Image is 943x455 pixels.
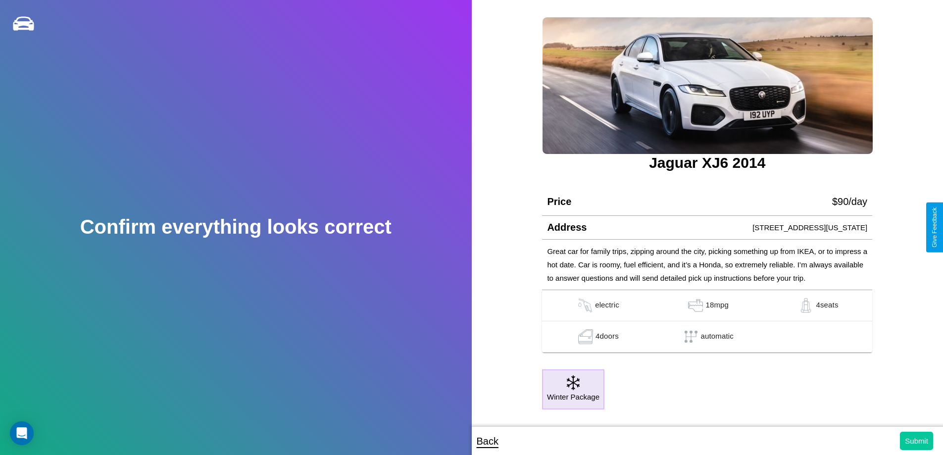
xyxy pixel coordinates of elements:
[816,298,838,313] p: 4 seats
[931,207,938,248] div: Give Feedback
[832,193,867,210] p: $ 90 /day
[575,298,595,313] img: gas
[796,298,816,313] img: gas
[542,154,872,171] h3: Jaguar XJ6 2014
[752,221,867,234] p: [STREET_ADDRESS][US_STATE]
[595,298,619,313] p: electric
[596,329,619,344] p: 4 doors
[477,432,498,450] p: Back
[547,196,571,207] h4: Price
[547,390,599,404] p: Winter Package
[542,290,872,353] table: simple table
[701,329,734,344] p: automatic
[80,216,392,238] h2: Confirm everything looks correct
[10,421,34,445] div: Open Intercom Messenger
[547,222,587,233] h4: Address
[705,298,729,313] p: 18 mpg
[547,245,867,285] p: Great car for family trips, zipping around the city, picking something up from IKEA, or to impres...
[576,329,596,344] img: gas
[900,432,933,450] button: Submit
[686,298,705,313] img: gas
